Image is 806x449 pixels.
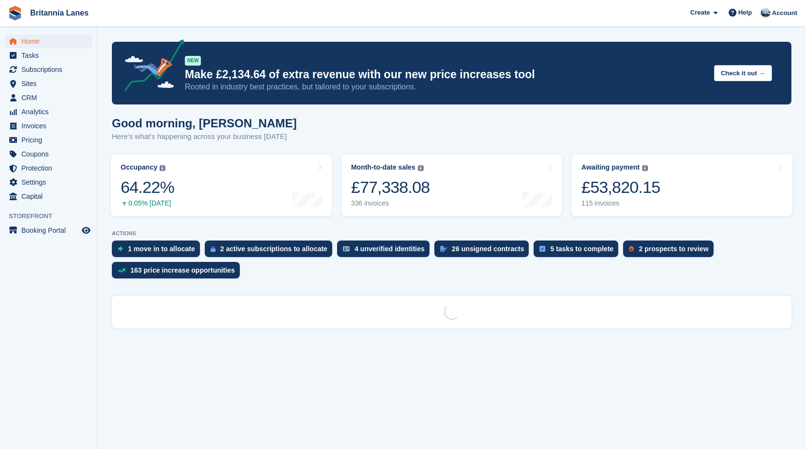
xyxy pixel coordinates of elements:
[534,241,623,262] a: 5 tasks to complete
[343,246,350,252] img: verify_identity-adf6edd0f0f0b5bbfe63781bf79b02c33cf7c696d77639b501bdc392416b5a36.svg
[772,8,797,18] span: Account
[21,147,80,161] span: Coupons
[211,246,215,252] img: active_subscription_to_allocate_icon-d502201f5373d7db506a760aba3b589e785aa758c864c3986d89f69b8ff3...
[121,199,174,207] div: 0.05% [DATE]
[690,8,710,17] span: Create
[26,5,92,21] a: Britannia Lanes
[205,241,337,262] a: 2 active subscriptions to allocate
[5,105,92,119] a: menu
[80,224,92,236] a: Preview store
[572,155,792,216] a: Awaiting payment £53,820.15 115 invoices
[623,241,718,262] a: 2 prospects to review
[5,224,92,237] a: menu
[21,49,80,62] span: Tasks
[714,65,772,81] button: Check it out →
[21,91,80,104] span: CRM
[5,49,92,62] a: menu
[111,155,332,216] a: Occupancy 64.22% 0.05% [DATE]
[116,39,184,95] img: price-adjustments-announcement-icon-8257ccfd72463d97f412b2fc003d46551f7dbcb40ab6d574587a9cd5c0d94...
[5,190,92,203] a: menu
[5,147,92,161] a: menu
[21,175,80,189] span: Settings
[738,8,752,17] span: Help
[112,131,297,142] p: Here's what's happening across your business [DATE]
[434,241,534,262] a: 26 unsigned contracts
[160,165,165,171] img: icon-info-grey-7440780725fd019a000dd9b08b2336e03edf1995a4989e88bcd33f0948082b44.svg
[185,56,201,66] div: NEW
[220,245,327,253] div: 2 active subscriptions to allocate
[629,246,634,252] img: prospect-51fa495bee0391a8d652442698ab0144808aea92771e9ea1ae160a38d050c398.svg
[351,163,415,172] div: Month-to-date sales
[581,163,640,172] div: Awaiting payment
[761,8,770,17] img: John Millership
[642,165,648,171] img: icon-info-grey-7440780725fd019a000dd9b08b2336e03edf1995a4989e88bcd33f0948082b44.svg
[5,175,92,189] a: menu
[5,63,92,76] a: menu
[21,119,80,133] span: Invoices
[130,266,235,274] div: 163 price increase opportunities
[112,230,791,237] p: ACTIONS
[21,77,80,90] span: Sites
[5,161,92,175] a: menu
[5,119,92,133] a: menu
[21,63,80,76] span: Subscriptions
[351,177,430,197] div: £77,338.08
[21,35,80,48] span: Home
[355,245,425,253] div: 4 unverified identities
[21,105,80,119] span: Analytics
[121,177,174,197] div: 64.22%
[581,199,660,207] div: 115 invoices
[121,163,157,172] div: Occupancy
[185,82,706,92] p: Rooted in industry best practices, but tailored to your subscriptions.
[341,155,562,216] a: Month-to-date sales £77,338.08 336 invoices
[581,177,660,197] div: £53,820.15
[21,161,80,175] span: Protection
[112,117,297,130] h1: Good morning, [PERSON_NAME]
[21,224,80,237] span: Booking Portal
[351,199,430,207] div: 336 invoices
[21,133,80,147] span: Pricing
[118,246,123,252] img: move_ins_to_allocate_icon-fdf77a2bb77ea45bf5b3d319d69a93e2d87916cf1d5bf7949dd705db3b84f3ca.svg
[112,241,205,262] a: 1 move in to allocate
[128,245,195,253] div: 1 move in to allocate
[185,68,706,82] p: Make £2,134.64 of extra revenue with our new price increases tool
[9,211,97,221] span: Storefront
[5,133,92,147] a: menu
[452,245,524,253] div: 26 unsigned contracts
[5,77,92,90] a: menu
[112,262,245,283] a: 163 price increase opportunities
[5,91,92,104] a: menu
[539,246,545,252] img: task-75834270c22a3079a89374b754ae025e5fb1db73e45f91037f5363f120a921f8.svg
[21,190,80,203] span: Capital
[440,246,447,252] img: contract_signature_icon-13c848040528278c33f63329250d36e43548de30e8caae1d1a13099fd9432cc5.svg
[8,6,22,20] img: stora-icon-8386f47178a22dfd0bd8f6a31ec36ba5ce8667c1dd55bd0f319d3a0aa187defe.svg
[418,165,424,171] img: icon-info-grey-7440780725fd019a000dd9b08b2336e03edf1995a4989e88bcd33f0948082b44.svg
[337,241,434,262] a: 4 unverified identities
[639,245,708,253] div: 2 prospects to review
[5,35,92,48] a: menu
[118,268,125,273] img: price_increase_opportunities-93ffe204e8149a01c8c9dc8f82e8f89637d9d84a8eef4429ea346261dce0b2c0.svg
[550,245,613,253] div: 5 tasks to complete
